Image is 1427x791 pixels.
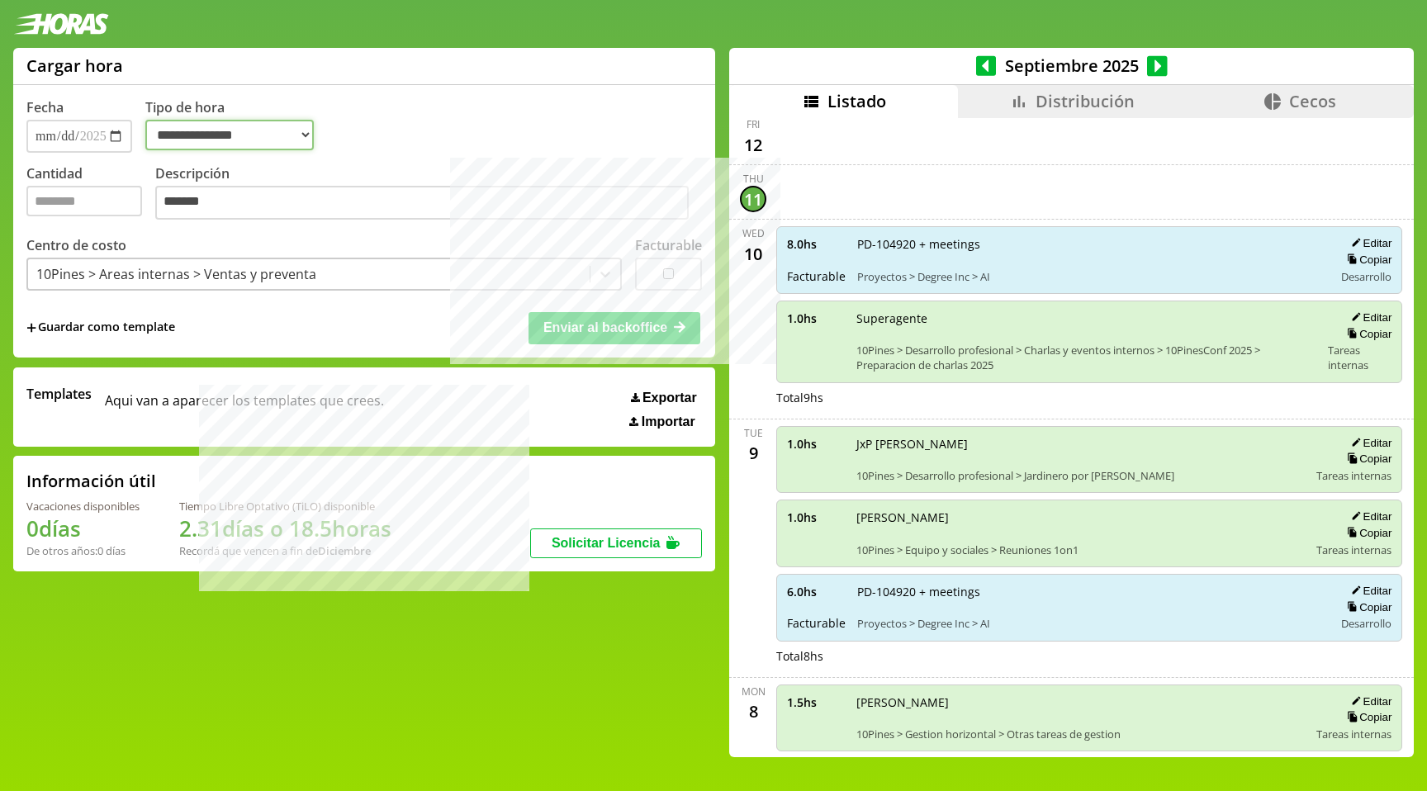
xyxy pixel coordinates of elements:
span: Desarrollo [1341,269,1391,284]
textarea: Descripción [155,186,689,220]
button: Solicitar Licencia [530,528,702,558]
span: Facturable [787,268,846,284]
h1: Cargar hora [26,54,123,77]
label: Cantidad [26,164,155,225]
button: Editar [1346,310,1391,324]
span: 6.0 hs [787,584,846,599]
span: Desarrollo [1341,616,1391,631]
div: Thu [743,172,764,186]
label: Descripción [155,164,702,225]
span: Distribución [1036,90,1135,112]
button: Exportar [626,390,702,406]
div: Tiempo Libre Optativo (TiLO) disponible [179,499,391,514]
h1: 2.31 días o 18.5 horas [179,514,391,543]
span: Importar [642,414,695,429]
div: Fri [747,117,760,131]
img: logotipo [13,13,109,35]
div: Mon [742,684,766,699]
h1: 0 días [26,514,140,543]
span: 1.0 hs [787,509,845,525]
button: Editar [1346,694,1391,708]
span: Exportar [642,391,697,405]
div: Vacaciones disponibles [26,499,140,514]
input: Cantidad [26,186,142,216]
span: Facturable [787,615,846,631]
span: Listado [827,90,886,112]
span: Proyectos > Degree Inc > AI [857,616,1322,631]
div: Wed [742,226,765,240]
button: Enviar al backoffice [529,312,700,343]
span: 1.0 hs [787,436,845,452]
span: 8.0 hs [787,236,846,252]
button: Editar [1346,509,1391,523]
div: 10 [740,240,766,267]
b: Diciembre [318,543,371,558]
div: 10Pines > Areas internas > Ventas y preventa [36,265,316,283]
label: Tipo de hora [145,98,327,153]
span: 10Pines > Gestion horizontal > Otras tareas de gestion [856,727,1305,741]
span: 1.5 hs [787,694,845,710]
label: Fecha [26,98,64,116]
label: Facturable [635,236,702,254]
button: Copiar [1342,710,1391,724]
span: 10Pines > Desarrollo profesional > Charlas y eventos internos > 10PinesConf 2025 > Preparacion de... [856,343,1316,372]
span: Templates [26,385,92,403]
div: De otros años: 0 días [26,543,140,558]
div: Tue [744,426,763,440]
span: Tareas internas [1316,468,1391,483]
button: Editar [1346,236,1391,250]
button: Copiar [1342,327,1391,341]
button: Copiar [1342,526,1391,540]
span: 10Pines > Desarrollo profesional > Jardinero por [PERSON_NAME] [856,468,1305,483]
div: Recordá que vencen a fin de [179,543,391,558]
h2: Información útil [26,470,156,492]
div: Total 8 hs [776,648,1402,664]
button: Editar [1346,436,1391,450]
span: [PERSON_NAME] [856,694,1305,710]
span: Septiembre 2025 [996,54,1147,77]
button: Editar [1346,584,1391,598]
span: 10Pines > Equipo y sociales > Reuniones 1on1 [856,542,1305,557]
span: + [26,319,36,337]
span: Cecos [1289,90,1336,112]
span: Solicitar Licencia [552,536,661,550]
label: Centro de costo [26,236,126,254]
span: 1.0 hs [787,310,845,326]
span: Proyectos > Degree Inc > AI [857,269,1322,284]
span: Tareas internas [1316,727,1391,741]
button: Copiar [1342,600,1391,614]
div: 12 [740,131,766,158]
div: scrollable content [729,118,1414,755]
button: Copiar [1342,253,1391,267]
span: Tareas internas [1316,542,1391,557]
span: Superagente [856,310,1316,326]
span: Enviar al backoffice [543,320,667,334]
div: 8 [740,699,766,725]
button: Copiar [1342,452,1391,466]
span: [PERSON_NAME] [856,509,1305,525]
div: Total 9 hs [776,390,1402,405]
span: JxP [PERSON_NAME] [856,436,1305,452]
span: +Guardar como template [26,319,175,337]
select: Tipo de hora [145,120,314,150]
span: Aqui van a aparecer los templates que crees. [105,385,384,429]
span: Tareas internas [1328,343,1391,372]
span: PD-104920 + meetings [857,236,1322,252]
span: PD-104920 + meetings [857,584,1322,599]
div: 11 [740,186,766,212]
div: 9 [740,440,766,467]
